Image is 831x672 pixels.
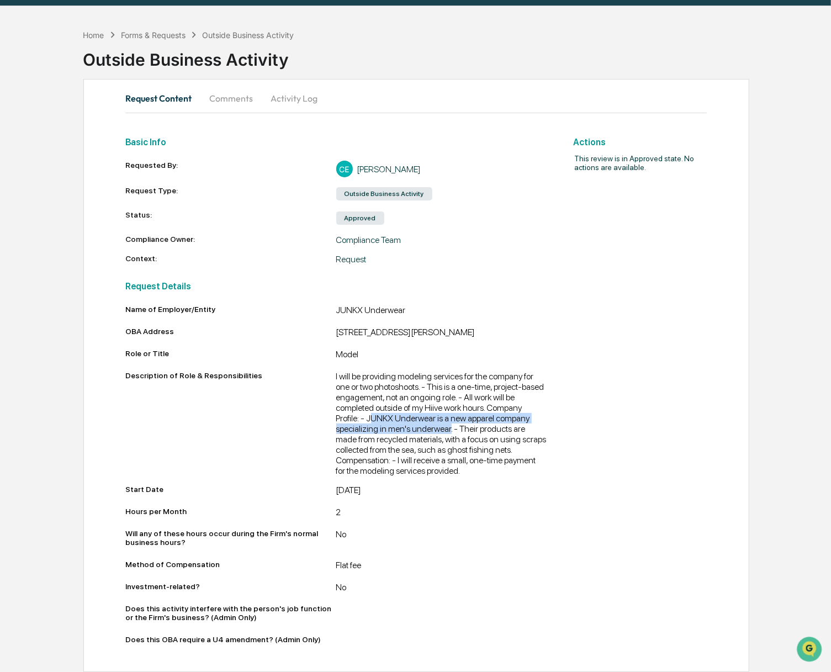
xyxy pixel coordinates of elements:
div: Request [336,254,547,264]
div: Start Date [125,485,336,494]
h2: This review is in Approved state. No actions are available. [547,154,707,172]
div: [DATE] [336,485,547,498]
div: 2 [336,507,547,520]
div: Description of Role & Responsibilities [125,371,336,472]
a: Powered byPylon [78,186,134,195]
div: Method of Compensation [125,560,336,569]
div: Request Type: [125,186,336,202]
div: secondary tabs example [125,85,707,112]
div: No [336,582,547,595]
div: Name of Employer/Entity [125,305,336,314]
div: Forms & Requests [121,30,186,40]
div: Requested By: [125,161,336,177]
div: No [336,529,547,551]
span: Attestations [91,139,137,150]
div: Status: [125,210,336,226]
h2: Actions [573,137,707,147]
div: Context: [125,254,336,264]
div: Does this activity interfere with the person's job function or the Firm's business? (Admin Only) [125,604,336,622]
div: CE [336,161,353,177]
h2: Request Details [125,281,547,292]
button: Request Content [125,85,200,112]
div: We're available if you need us! [38,95,140,104]
h2: Basic Info [125,137,547,147]
div: Investment-related? [125,582,336,591]
div: 🔎 [11,161,20,170]
div: OBA Address [125,327,336,336]
div: 🖐️ [11,140,20,149]
div: Flat fee [336,560,547,573]
div: Model [336,349,547,362]
div: Start new chat [38,84,181,95]
div: Outside Business Activity [202,30,294,40]
p: How can we help? [11,23,201,40]
img: 1746055101610-c473b297-6a78-478c-a979-82029cc54cd1 [11,84,31,104]
div: Hours per Month [125,507,336,516]
a: 🔎Data Lookup [7,155,74,175]
div: Home [83,30,104,40]
div: JUNKX Underwear [336,305,547,318]
span: Data Lookup [22,160,70,171]
span: Preclearance [22,139,71,150]
div: Compliance Owner: [125,235,336,245]
a: 🗄️Attestations [76,134,141,154]
input: Clear [29,50,182,61]
div: [PERSON_NAME] [357,164,421,174]
div: Outside Business Activity [336,187,432,200]
div: Will any of these hours occur during the Firm's normal business hours? [125,529,336,547]
div: [STREET_ADDRESS][PERSON_NAME] [336,327,547,340]
div: 🗄️ [80,140,89,149]
button: Comments [200,85,262,112]
div: I will be providing modeling services for the company for one or two photoshoots. - This is a one... [336,371,547,476]
div: Approved [336,211,384,225]
a: 🖐️Preclearance [7,134,76,154]
div: Role or Title [125,349,336,358]
div: Does this OBA require a U4 amendment? (Admin Only) [125,635,336,644]
button: Activity Log [262,85,326,112]
div: Compliance Team [336,235,547,245]
iframe: Open customer support [796,636,825,665]
button: Start new chat [188,87,201,100]
span: Pylon [110,187,134,195]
